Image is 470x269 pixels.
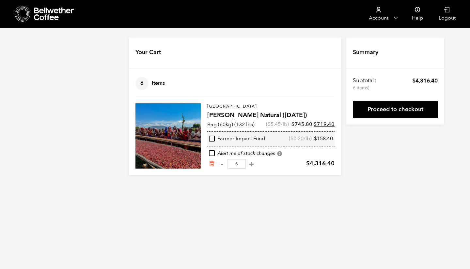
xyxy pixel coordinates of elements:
h4: Summary [353,48,378,57]
p: [GEOGRAPHIC_DATA] [207,103,335,110]
span: $ [290,135,293,142]
h4: Items [135,77,165,90]
a: Remove from cart [209,160,215,167]
button: + [247,161,256,167]
bdi: 5.45 [268,121,281,128]
th: Subtotal [353,77,377,91]
bdi: 719.40 [314,121,335,128]
h4: [PERSON_NAME] Natural ([DATE]) [207,111,335,120]
span: $ [314,121,317,128]
p: Bag (60kg) (132 lbs) [207,121,255,128]
span: ( /lb) [266,121,289,128]
span: ( /lb) [289,135,312,142]
div: Alert me of stock changes [207,150,335,157]
bdi: 4,316.40 [306,159,335,168]
bdi: 158.40 [314,135,333,142]
span: $ [412,77,415,84]
button: - [218,161,226,167]
h4: Your Cart [135,48,161,57]
span: $ [306,159,310,168]
bdi: 4,316.40 [412,77,438,84]
span: $ [268,121,271,128]
div: Farmer Impact Fund [209,135,265,142]
input: Qty [227,159,246,169]
bdi: 0.20 [290,135,304,142]
a: Proceed to checkout [353,101,438,118]
bdi: 745.80 [291,121,312,128]
span: $ [291,121,295,128]
span: 6 [135,77,149,90]
span: $ [314,135,317,142]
